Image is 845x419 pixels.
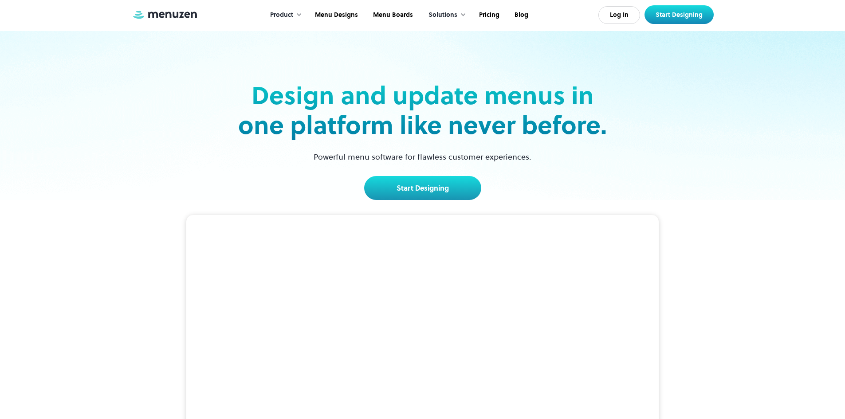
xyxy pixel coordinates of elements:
div: Solutions [420,1,471,29]
a: Start Designing [364,176,481,200]
div: Product [270,10,293,20]
a: Menu Designs [307,1,365,29]
h2: Design and update menus in one platform like never before. [236,81,610,140]
a: Blog [506,1,535,29]
div: Product [261,1,307,29]
p: Powerful menu software for flawless customer experiences. [303,151,542,163]
div: Solutions [428,10,457,20]
a: Pricing [471,1,506,29]
a: Menu Boards [365,1,420,29]
a: Log In [598,6,640,24]
a: Start Designing [645,5,714,24]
